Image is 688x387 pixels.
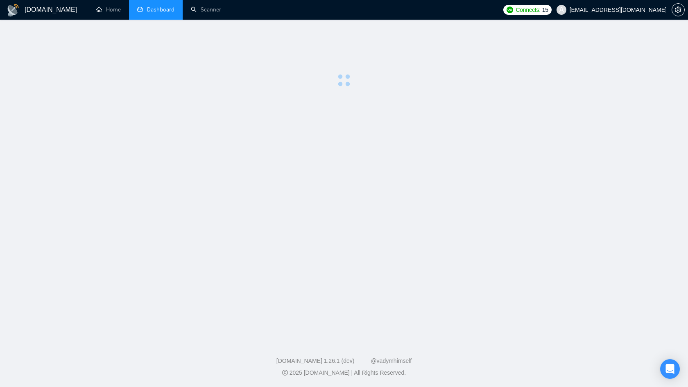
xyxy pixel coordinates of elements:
img: logo [7,4,20,17]
span: Dashboard [147,6,174,13]
span: setting [672,7,684,13]
span: Connects: [516,5,540,14]
a: @vadymhimself [371,358,412,364]
div: Open Intercom Messenger [660,359,680,379]
div: 2025 [DOMAIN_NAME] | All Rights Reserved. [7,369,681,377]
img: upwork-logo.png [507,7,513,13]
a: [DOMAIN_NAME] 1.26.1 (dev) [276,358,355,364]
span: dashboard [137,7,143,12]
span: copyright [282,370,288,376]
button: setting [672,3,685,16]
a: homeHome [96,6,121,13]
span: user [559,7,564,13]
a: searchScanner [191,6,221,13]
a: setting [672,7,685,13]
span: 15 [542,5,548,14]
